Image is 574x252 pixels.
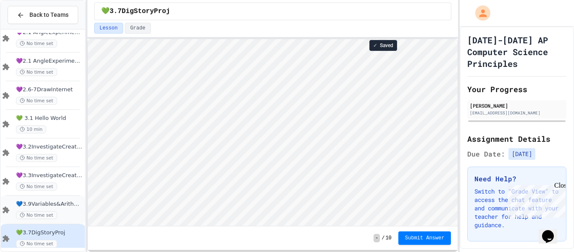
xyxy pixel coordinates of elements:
[467,149,505,159] span: Due Date:
[16,229,83,236] span: 💚3.7DigStoryProj
[466,3,492,23] div: My Account
[94,23,123,34] button: Lesson
[16,201,83,208] span: 💙3.9Variables&ArithmeticOp
[16,40,57,48] span: No time set
[405,235,445,241] span: Submit Answer
[16,125,46,133] span: 10 min
[385,235,391,241] span: 10
[508,148,535,160] span: [DATE]
[16,86,83,93] span: 💜2.6-7DrawInternet
[29,11,68,19] span: Back to Teams
[398,231,451,245] button: Submit Answer
[470,110,564,116] div: [EMAIL_ADDRESS][DOMAIN_NAME]
[16,115,83,122] span: 💚 3.1 Hello World
[474,187,559,229] p: Switch to "Grade View" to access the chat feature and communicate with your teacher for help and ...
[504,182,566,218] iframe: chat widget
[373,42,377,49] span: ✓
[382,235,384,241] span: /
[539,218,566,244] iframe: chat widget
[16,183,57,191] span: No time set
[16,68,57,76] span: No time set
[16,29,83,36] span: 💜2.1 AngleExperiments1
[467,133,566,145] h2: Assignment Details
[467,34,566,69] h1: [DATE]-[DATE] AP Computer Science Principles
[8,6,78,24] button: Back to Teams
[380,42,393,49] span: Saved
[16,97,57,105] span: No time set
[88,39,458,226] iframe: Snap! Programming Environment
[374,234,380,242] span: -
[125,23,151,34] button: Grade
[474,174,559,184] h3: Need Help?
[16,240,57,248] span: No time set
[16,58,83,65] span: 💜2.1 AngleExperiments2
[470,102,564,109] div: [PERSON_NAME]
[3,3,58,53] div: Chat with us now!Close
[16,172,83,179] span: 💜3.3InvestigateCreateVars(A:GraphOrg)
[16,143,83,151] span: 💜3.2InvestigateCreateVars
[16,211,57,219] span: No time set
[467,83,566,95] h2: Your Progress
[101,6,170,16] span: 💚3.7DigStoryProj
[16,154,57,162] span: No time set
